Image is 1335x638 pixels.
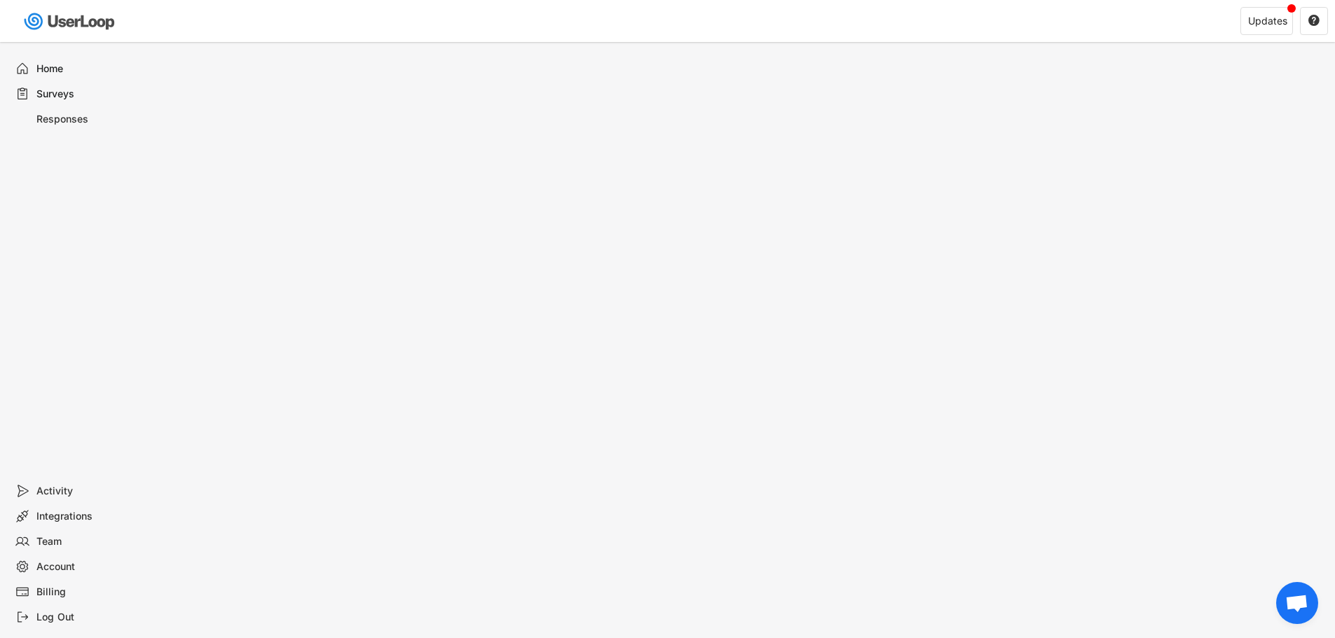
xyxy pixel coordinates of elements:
[36,510,129,523] div: Integrations
[1308,14,1320,27] text: 
[1248,16,1287,26] div: Updates
[36,62,129,76] div: Home
[36,113,129,126] div: Responses
[36,560,129,574] div: Account
[21,7,120,36] img: userloop-logo-01.svg
[36,585,129,599] div: Billing
[36,535,129,548] div: Team
[1276,582,1318,624] div: Conversa aberta
[36,88,129,101] div: Surveys
[36,485,129,498] div: Activity
[36,611,129,624] div: Log Out
[1308,15,1320,27] button: 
